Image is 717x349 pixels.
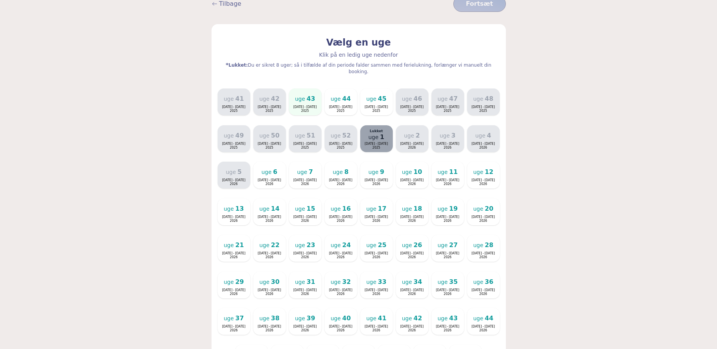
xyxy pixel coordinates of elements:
span: [DATE] [436,252,449,255]
span: - [304,288,307,292]
span: [DATE] [306,106,317,109]
span: [DATE] [258,106,271,109]
span: [DATE] [377,216,388,219]
span: uge [295,95,305,103]
span: [DATE] [436,106,449,109]
span: 2025 [364,110,388,113]
span: [DATE] [271,289,281,292]
span: - [304,179,307,182]
span: 2025 [400,110,423,113]
span: - [268,105,271,109]
span: [DATE] [413,216,423,219]
span: [DATE] [235,106,245,109]
span: [DATE] [293,106,306,109]
span: 2026 [329,183,352,186]
span: [DATE] [400,179,413,182]
span: [DATE] [436,143,449,146]
span: - [340,215,342,219]
span: 2026 [436,293,459,296]
span: [DATE] [222,106,235,109]
span: 2026 [258,293,281,296]
span: uge [224,132,234,139]
span: uge [295,132,305,139]
span: - [340,252,342,255]
span: 28 [485,242,493,248]
span: [DATE] [449,106,459,109]
span: [DATE] [471,216,484,219]
span: [DATE] [329,179,342,182]
span: 2026 [293,220,317,223]
span: - [375,179,378,182]
span: 9 [380,169,384,175]
span: 2025 [222,146,245,149]
span: [DATE] [364,106,377,109]
span: - [446,252,449,255]
span: [DATE] [222,216,235,219]
span: [DATE] [449,216,459,219]
span: uge [331,132,341,139]
span: - [375,142,378,146]
span: 50 [271,133,279,139]
span: [DATE] [271,143,281,146]
span: 2026 [436,146,459,149]
span: [DATE] [258,143,271,146]
span: [DATE] [413,289,423,292]
span: - [233,252,235,255]
span: 2026 [364,220,388,223]
span: [DATE] [235,252,245,255]
span: 2025 [329,146,352,149]
span: 32 [342,279,351,285]
span: uge [226,168,236,176]
span: uge [224,205,234,213]
span: 2026 [222,220,245,223]
span: 1 [380,134,384,140]
span: uge [295,278,305,286]
span: 2026 [293,183,317,186]
span: - [268,252,271,255]
span: [DATE] [293,216,306,219]
span: 8 [345,169,349,175]
span: uge [224,315,234,322]
span: [DATE] [258,289,271,292]
span: 2026 [400,220,423,223]
span: - [411,288,413,292]
span: - [375,288,378,292]
span: - [340,288,342,292]
span: 42 [271,96,279,102]
span: 10 [413,169,422,175]
span: 2026 [364,256,388,259]
span: - [446,105,449,109]
span: 2025 [471,110,495,113]
span: [DATE] [449,179,459,182]
span: [DATE] [413,106,423,109]
span: uge [331,95,341,103]
span: [DATE] [329,106,342,109]
span: [DATE] [436,216,449,219]
span: [DATE] [364,252,377,255]
span: uge [438,205,448,213]
span: 4 [487,133,491,139]
span: - [482,105,485,109]
span: uge [475,132,485,139]
span: uge [368,133,378,141]
span: uge [473,168,483,176]
span: 3 [451,133,456,139]
span: [DATE] [258,252,271,255]
span: [DATE] [377,143,388,146]
span: [DATE] [364,179,377,182]
span: [DATE] [342,106,352,109]
span: [DATE] [342,252,352,255]
span: - [268,215,271,219]
span: - [233,105,235,109]
span: 35 [449,279,458,285]
span: 2025 [293,146,317,149]
span: uge [440,132,450,139]
h3: Vælg en uge [326,36,390,49]
span: uge [259,278,269,286]
span: [DATE] [306,143,317,146]
span: uge [259,205,269,213]
span: uge [438,241,448,249]
span: - [268,179,271,182]
p: Lukket: [224,61,494,75]
span: uge [438,168,448,176]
